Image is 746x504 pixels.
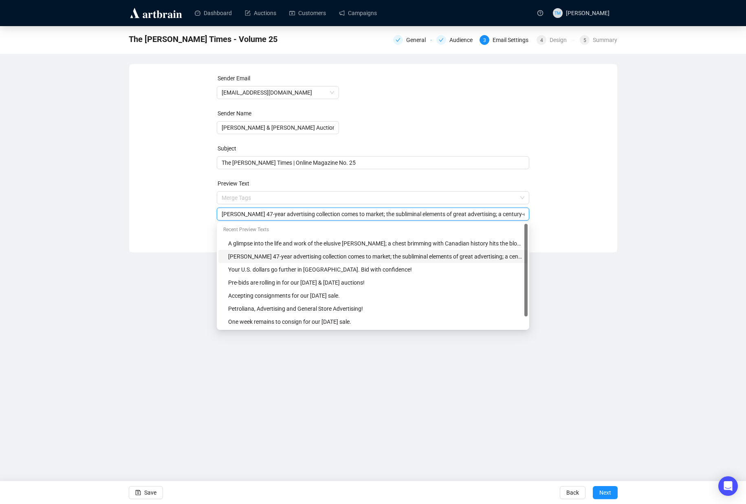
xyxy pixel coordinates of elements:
div: Preview Text [218,179,530,188]
div: Petroliana, Advertising and General Store Advertising! [218,302,528,315]
div: 3Email Settings [480,35,532,45]
div: Pre-bids are rolling in for our September 13th & 14th auctions! [218,276,528,289]
label: Sender Name [218,110,251,117]
a: Auctions [245,2,276,24]
a: Campaigns [339,2,377,24]
div: 4Design [537,35,575,45]
span: check [396,38,401,42]
div: Subject [218,144,530,153]
span: 4 [540,38,543,43]
a: Customers [289,2,326,24]
div: 5Summary [580,35,617,45]
div: Titherington's 47-year advertising collection comes to market; the subliminal elements of great a... [218,250,528,263]
div: Summary [593,35,617,45]
div: Audience [436,35,475,45]
div: General [393,35,431,45]
span: The Miller Times - Volume 25 [129,33,277,46]
span: info@millerandmillerauctions.com [222,86,334,99]
div: Accepting consignments for our November 6th sale. [218,289,528,302]
span: 5 [583,38,586,43]
span: [PERSON_NAME] [566,10,610,16]
div: Your U.S. dollars go further in Canada. Bid with confidence! [218,263,528,276]
span: Next [599,481,611,504]
span: save [135,490,141,495]
div: Petroliana, Advertising and General Store Advertising! [228,304,523,313]
div: Audience [449,35,478,45]
span: TM [555,9,561,16]
div: Open Intercom Messenger [718,476,738,496]
div: A glimpse into the life and work of the elusive Everett Lewis; a chest brimming with Canadian his... [218,237,528,250]
div: General [406,35,431,45]
span: question-circle [537,10,543,16]
div: One week remains to consign for our September 27th sale. [218,315,528,328]
a: Dashboard [195,2,232,24]
span: Back [566,481,579,504]
img: logo [129,7,183,20]
div: Accepting consignments for our [DATE] sale. [228,291,523,300]
label: Sender Email [218,75,250,82]
div: A glimpse into the life and work of the elusive [PERSON_NAME]; a chest brimming with Canadian his... [228,239,523,248]
button: Back [560,486,585,499]
span: Save [144,481,156,504]
div: Recent Preview Texts [218,224,528,237]
button: Next [593,486,618,499]
div: One week remains to consign for our [DATE] sale. [228,317,523,326]
div: Design [550,35,572,45]
button: Save [129,486,163,499]
div: Pre-bids are rolling in for our [DATE] & [DATE] auctions! [228,278,523,287]
div: [PERSON_NAME] 47-year advertising collection comes to market; the subliminal elements of great ad... [228,252,523,261]
span: check [439,38,444,42]
span: 3 [483,38,486,43]
div: Email Settings [493,35,533,45]
div: Your U.S. dollars go further in [GEOGRAPHIC_DATA]. Bid with confidence! [228,265,523,274]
